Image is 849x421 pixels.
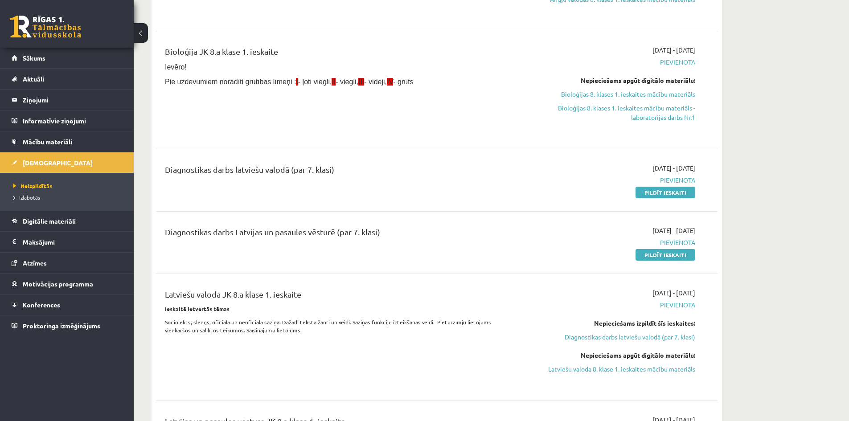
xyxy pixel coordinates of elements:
a: Atzīmes [12,253,123,273]
span: [DATE] - [DATE] [652,288,695,298]
a: Izlabotās [13,193,125,201]
a: Pildīt ieskaiti [636,187,695,198]
p: Sociolekts, slengs, oficiālā un neoficiālā saziņa. Dažādi teksta žanri un veidi. Saziņas funkciju... [165,318,514,334]
span: [DATE] - [DATE] [652,163,695,173]
span: Konferences [23,301,60,309]
span: Pie uzdevumiem norādīti grūtības līmeņi : - ļoti viegli, - viegli, - vidēji, - grūts [165,78,414,86]
span: [DATE] - [DATE] [652,45,695,55]
a: Proktoringa izmēģinājums [12,315,123,336]
div: Nepieciešams apgūt digitālo materiālu: [527,351,695,360]
span: Pievienota [527,176,695,185]
span: Atzīmes [23,259,47,267]
a: Konferences [12,294,123,315]
span: Motivācijas programma [23,280,93,288]
a: Diagnostikas darbs latviešu valodā (par 7. klasi) [527,332,695,342]
div: Nepieciešams izpildīt šīs ieskaites: [527,319,695,328]
legend: Informatīvie ziņojumi [23,110,123,131]
span: III [358,78,364,86]
span: Neizpildītās [13,182,52,189]
a: Motivācijas programma [12,274,123,294]
a: Maksājumi [12,232,123,252]
div: Nepieciešams apgūt digitālo materiālu: [527,76,695,85]
strong: Ieskaitē ietvertās tēmas [165,305,230,312]
span: Ievēro! [165,63,187,71]
a: Mācību materiāli [12,131,123,152]
span: Proktoringa izmēģinājums [23,322,100,330]
div: Diagnostikas darbs Latvijas un pasaules vēsturē (par 7. klasi) [165,226,514,242]
span: Pievienota [527,300,695,310]
span: Pievienota [527,238,695,247]
a: Digitālie materiāli [12,211,123,231]
span: II [332,78,336,86]
a: [DEMOGRAPHIC_DATA] [12,152,123,173]
div: Bioloģija JK 8.a klase 1. ieskaite [165,45,514,62]
legend: Maksājumi [23,232,123,252]
a: Ziņojumi [12,90,123,110]
legend: Ziņojumi [23,90,123,110]
span: Izlabotās [13,194,40,201]
div: Latviešu valoda JK 8.a klase 1. ieskaite [165,288,514,305]
a: Bioloģijas 8. klases 1. ieskaites mācību materiāls - laboratorijas darbs Nr.1 [527,103,695,122]
a: Bioloģijas 8. klases 1. ieskaites mācību materiāls [527,90,695,99]
span: Digitālie materiāli [23,217,76,225]
a: Latviešu valoda 8. klase 1. ieskaites mācību materiāls [527,364,695,374]
span: IV [387,78,393,86]
div: Diagnostikas darbs latviešu valodā (par 7. klasi) [165,163,514,180]
span: [DEMOGRAPHIC_DATA] [23,159,93,167]
span: Mācību materiāli [23,138,72,146]
span: I [296,78,298,86]
a: Sākums [12,48,123,68]
a: Aktuāli [12,69,123,89]
a: Informatīvie ziņojumi [12,110,123,131]
a: Pildīt ieskaiti [636,249,695,261]
span: Pievienota [527,57,695,67]
span: Aktuāli [23,75,44,83]
a: Neizpildītās [13,182,125,190]
span: Sākums [23,54,45,62]
a: Rīgas 1. Tālmācības vidusskola [10,16,81,38]
span: [DATE] - [DATE] [652,226,695,235]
